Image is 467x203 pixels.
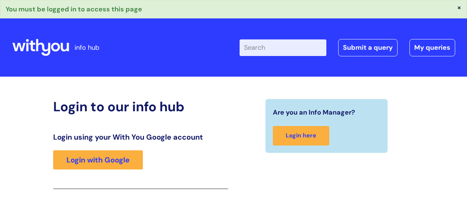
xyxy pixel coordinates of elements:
[53,150,143,169] a: Login with Google
[409,39,455,56] a: My queries
[457,4,461,11] button: ×
[273,126,329,146] a: Login here
[53,133,228,141] h3: Login using your With You Google account
[75,42,99,53] p: info hub
[240,39,326,56] input: Search
[53,99,228,115] h2: Login to our info hub
[338,39,398,56] a: Submit a query
[273,106,355,118] span: Are you an Info Manager?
